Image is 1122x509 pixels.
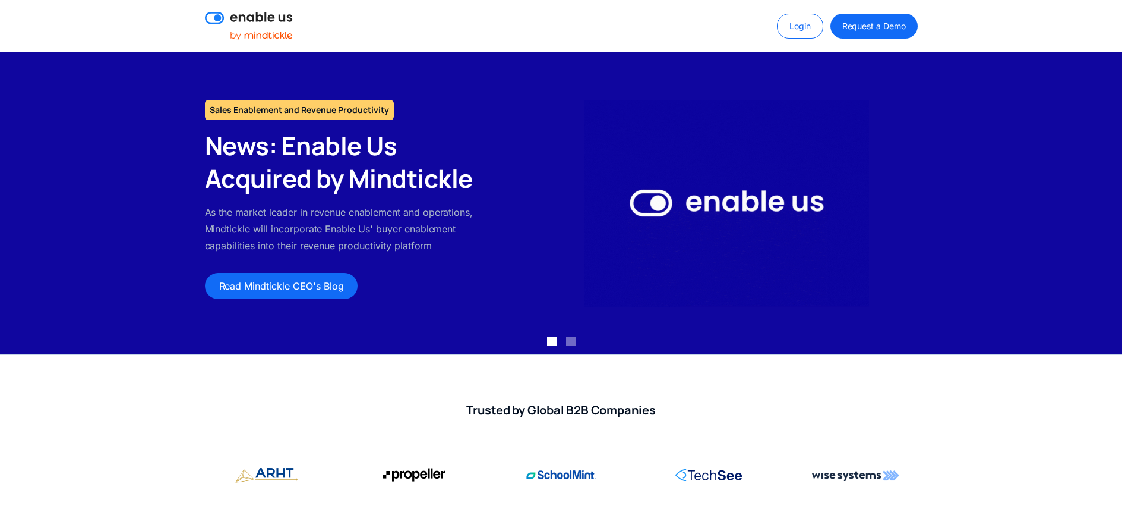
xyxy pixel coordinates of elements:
h2: Trusted by Global B2B Companies [205,403,918,418]
p: As the market leader in revenue enablement and operations, Mindtickle will incorporate Enable Us'... [205,204,488,254]
img: SchoolMint corporate logo [526,463,596,487]
img: Wise Systems corporate logo [812,463,899,487]
img: Propeller Aero corporate logo [235,463,298,488]
img: RingCentral corporate logo [675,463,742,487]
a: Login [777,14,823,39]
h2: News: Enable Us Acquired by Mindtickle [205,130,488,194]
img: Propeller Aero corporate logo [383,463,445,487]
div: Show slide 2 of 2 [566,337,576,346]
img: Enable Us by Mindtickle [584,100,869,307]
h1: Sales Enablement and Revenue Productivity [205,100,394,120]
a: Read Mindtickle CEO's Blog [205,273,358,299]
div: Show slide 1 of 2 [547,337,557,346]
a: Request a Demo [830,14,918,39]
div: next slide [1074,52,1122,354]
